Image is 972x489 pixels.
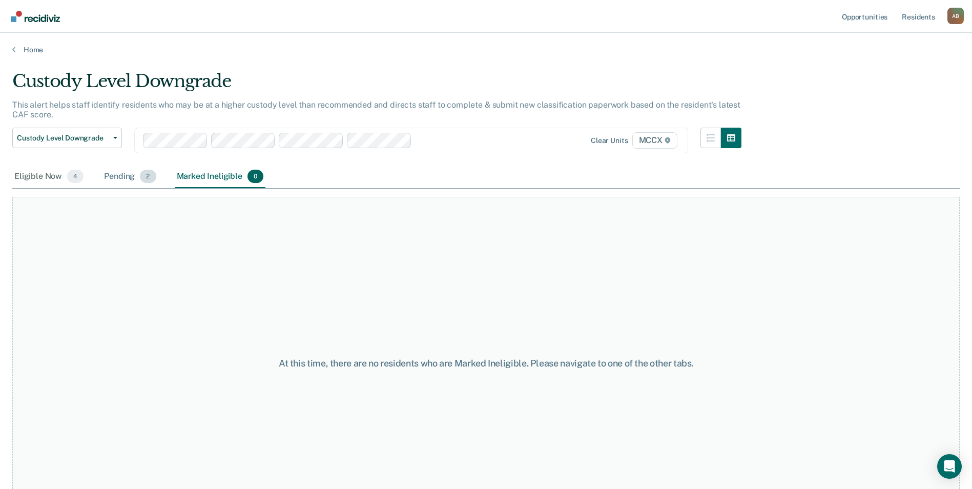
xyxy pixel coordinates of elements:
p: This alert helps staff identify residents who may be at a higher custody level than recommended a... [12,100,740,119]
button: Profile dropdown button [947,8,964,24]
div: Clear units [591,136,628,145]
span: 0 [247,170,263,183]
span: 4 [67,170,84,183]
div: At this time, there are no residents who are Marked Ineligible. Please navigate to one of the oth... [250,358,723,369]
span: Custody Level Downgrade [17,134,109,142]
div: Open Intercom Messenger [937,454,962,479]
a: Home [12,45,960,54]
div: A B [947,8,964,24]
div: Custody Level Downgrade [12,71,741,100]
div: Pending2 [102,166,158,188]
span: MCCX [632,132,677,149]
img: Recidiviz [11,11,60,22]
span: 2 [140,170,156,183]
button: Custody Level Downgrade [12,128,122,148]
div: Marked Ineligible0 [175,166,266,188]
div: Eligible Now4 [12,166,86,188]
